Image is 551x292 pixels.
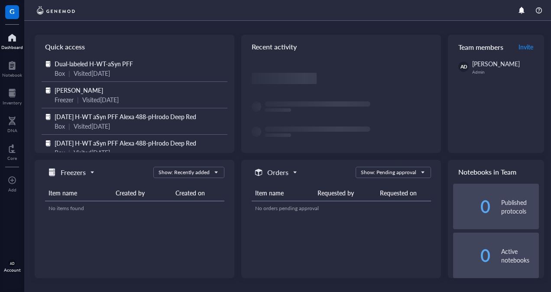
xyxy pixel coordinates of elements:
span: AD [460,63,467,71]
div: Show: Recently added [159,169,210,176]
span: [PERSON_NAME] [55,86,103,94]
th: Item name [45,185,112,201]
th: Created by [112,185,172,201]
h5: Freezers [61,167,86,178]
div: Box [55,148,65,157]
span: Invite [519,42,533,51]
div: Account [4,267,21,273]
div: | [68,68,70,78]
div: | [68,148,70,157]
div: Visited [DATE] [74,68,110,78]
div: | [68,121,70,131]
div: 0 [453,249,491,263]
div: Visited [DATE] [74,148,110,157]
div: DNA [7,128,17,133]
div: No items found [49,204,221,212]
span: Dual-labeled H-WT-aSyn PFF [55,59,133,68]
div: Add [8,187,16,192]
div: Box [55,121,65,131]
div: Core [7,156,17,161]
div: Quick access [35,35,234,59]
th: Item name [252,185,314,201]
a: Core [7,142,17,161]
a: Dashboard [1,31,23,50]
a: DNA [7,114,17,133]
div: Show: Pending approval [361,169,416,176]
span: [DATE] H-WT aSyn PFF Alexa 488-pHrodo Deep Red [55,139,196,147]
span: [DATE] H-WT aSyn PFF Alexa 488-pHrodo Deep Red [55,112,196,121]
th: Requested by [314,185,376,201]
a: Inventory [3,86,22,105]
div: Visited [DATE] [82,95,119,104]
span: AD [10,262,15,266]
div: Recent activity [241,35,441,59]
button: Invite [518,40,534,54]
div: Inventory [3,100,22,105]
th: Requested on [376,185,431,201]
div: Admin [472,69,539,75]
div: | [77,95,79,104]
div: Notebook [2,72,22,78]
div: Box [55,68,65,78]
th: Created on [172,185,224,201]
h5: Orders [267,167,288,178]
span: [PERSON_NAME] [472,59,520,68]
div: 0 [453,200,491,214]
a: Notebook [2,58,22,78]
div: Team members [448,35,544,59]
div: Active notebooks [501,247,539,264]
img: genemod-logo [35,5,77,16]
span: G [10,6,15,16]
div: No orders pending approval [255,204,428,212]
div: Dashboard [1,45,23,50]
div: Freezer [55,95,74,104]
div: Visited [DATE] [74,121,110,131]
div: Published protocols [501,198,539,215]
div: Notebooks in Team [448,160,544,184]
